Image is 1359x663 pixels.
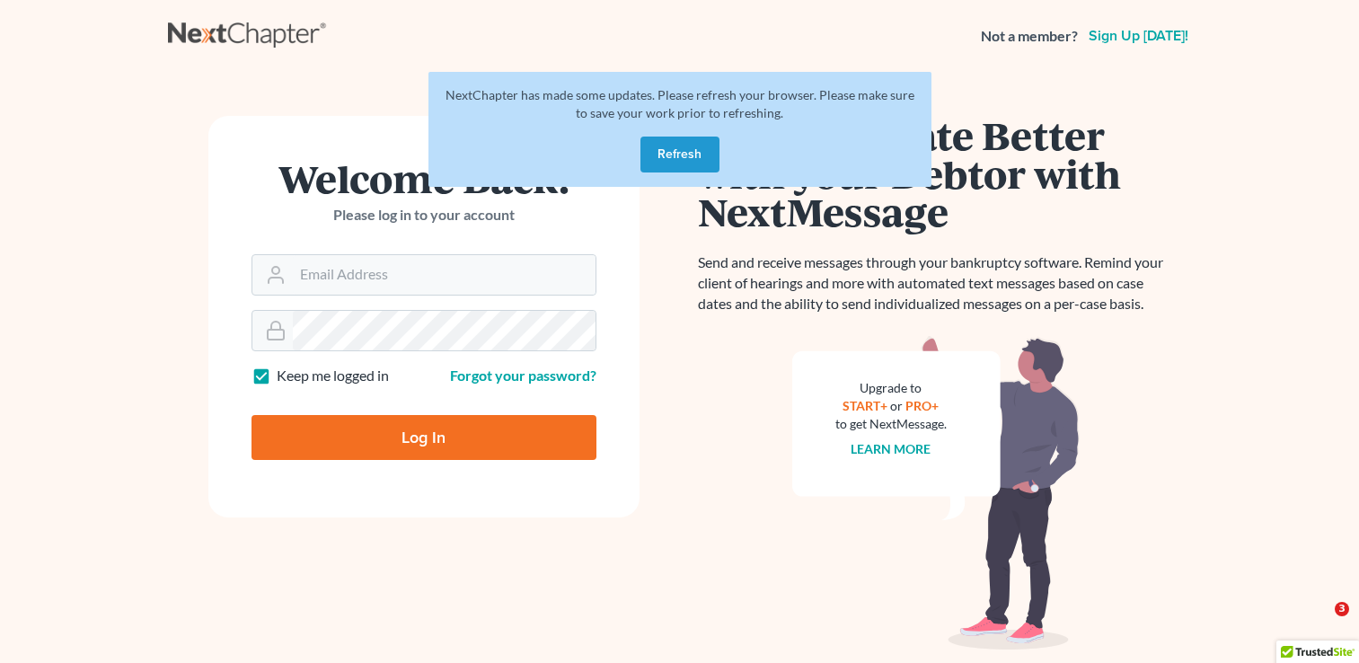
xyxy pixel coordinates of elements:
h1: Communicate Better with your Debtor with NextMessage [698,116,1174,231]
img: nextmessage_bg-59042aed3d76b12b5cd301f8e5b87938c9018125f34e5fa2b7a6b67550977c72.svg [792,336,1080,650]
div: to get NextMessage. [835,415,947,433]
a: Learn more [851,441,931,456]
button: Refresh [640,137,719,172]
iframe: Intercom live chat [1298,602,1341,645]
span: or [890,398,903,413]
input: Log In [252,415,596,460]
a: Sign up [DATE]! [1085,29,1192,43]
a: PRO+ [905,398,939,413]
input: Email Address [293,255,596,295]
div: Upgrade to [835,379,947,397]
strong: Not a member? [981,26,1078,47]
span: NextChapter has made some updates. Please refresh your browser. Please make sure to save your wor... [446,87,914,120]
label: Keep me logged in [277,366,389,386]
p: Please log in to your account [252,205,596,225]
p: Send and receive messages through your bankruptcy software. Remind your client of hearings and mo... [698,252,1174,314]
h1: Welcome Back! [252,159,596,198]
span: 3 [1335,602,1349,616]
a: Forgot your password? [450,367,596,384]
a: START+ [843,398,887,413]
